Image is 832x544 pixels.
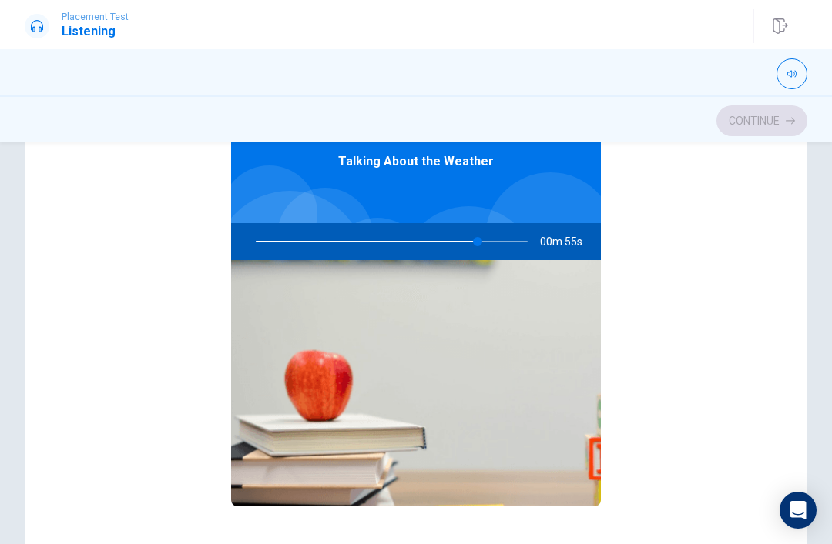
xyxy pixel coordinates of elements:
[338,152,494,171] span: Talking About the Weather
[231,260,601,506] img: Talking About the Weather
[62,12,129,22] span: Placement Test
[62,22,129,41] h1: Listening
[780,492,817,529] div: Open Intercom Messenger
[540,223,595,260] span: 00m 55s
